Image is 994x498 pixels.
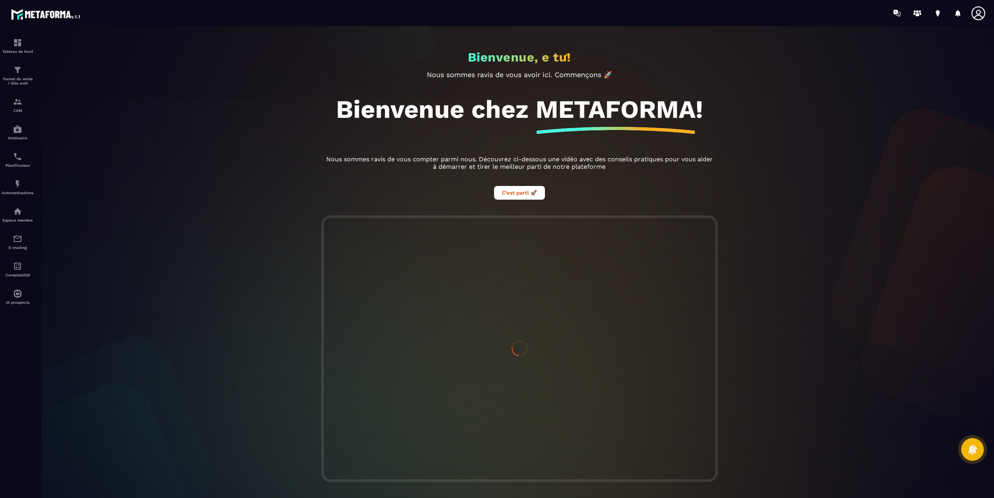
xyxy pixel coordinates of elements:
img: accountant [13,262,22,271]
p: CRM [2,108,33,113]
img: formation [13,38,22,47]
a: emailemailE-mailing [2,228,33,256]
img: scheduler [13,152,22,161]
p: IA prospects [2,300,33,305]
p: Webinaire [2,136,33,140]
a: automationsautomationsWebinaire [2,119,33,146]
p: Comptabilité [2,273,33,277]
img: automations [13,207,22,216]
a: C’est parti 🚀 [494,189,545,196]
a: automationsautomationsAutomatisations [2,173,33,201]
a: schedulerschedulerPlanificateur [2,146,33,173]
a: formationformationTableau de bord [2,32,33,60]
p: Nous sommes ravis de vous compter parmi nous. Découvrez ci-dessous une vidéo avec des conseils pr... [324,155,715,170]
a: formationformationCRM [2,91,33,119]
a: accountantaccountantComptabilité [2,256,33,283]
img: automations [13,179,22,189]
p: Automatisations [2,191,33,195]
p: Nous sommes ravis de vous avoir ici. Commençons 🚀 [324,70,715,79]
a: formationformationTunnel de vente / Site web [2,60,33,91]
h2: Bienvenue, e tư! [468,50,571,65]
img: email [13,234,22,244]
img: formation [13,97,22,106]
button: C’est parti 🚀 [494,186,545,200]
img: formation [13,65,22,75]
p: Planificateur [2,163,33,168]
img: automations [13,125,22,134]
p: Tunnel de vente / Site web [2,77,33,85]
h1: Bienvenue chez METAFORMA! [336,94,703,124]
img: automations [13,289,22,298]
p: Tableau de bord [2,49,33,54]
a: automationsautomationsEspace membre [2,201,33,228]
p: E-mailing [2,245,33,250]
p: Espace membre [2,218,33,222]
img: logo [11,7,81,21]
